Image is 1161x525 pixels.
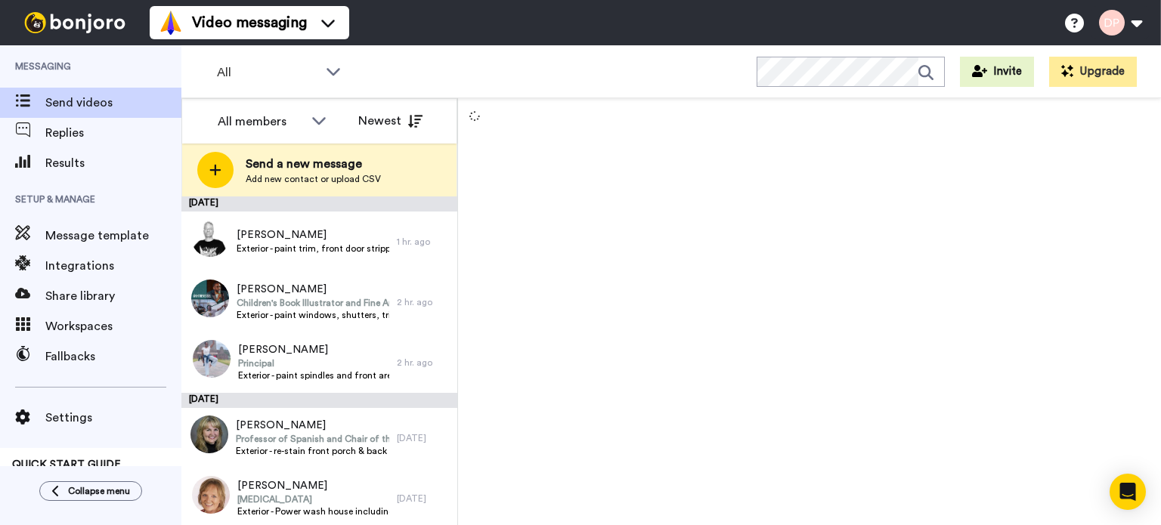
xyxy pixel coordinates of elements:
[18,12,132,33] img: bj-logo-header-white.svg
[192,476,230,514] img: 370747a9-d043-400e-9e04-7838ab2b8f6e.jpg
[45,409,181,427] span: Settings
[238,357,389,369] span: Principal
[45,317,181,335] span: Workspaces
[159,11,183,35] img: vm-color.svg
[238,369,389,381] span: Exterior - paint spindles and front area
[397,296,450,308] div: 2 hr. ago
[397,432,450,444] div: [DATE]
[236,445,389,457] span: Exterior - re-stain front porch & back deck
[181,196,457,212] div: [DATE]
[237,227,389,242] span: [PERSON_NAME]
[39,481,142,501] button: Collapse menu
[192,12,307,33] span: Video messaging
[45,154,181,172] span: Results
[237,282,389,297] span: [PERSON_NAME]
[397,493,450,505] div: [DATE]
[193,340,231,378] img: 98bb060d-4b55-4bd1-aa18-f7526a177d76.jpg
[238,342,389,357] span: [PERSON_NAME]
[191,279,229,317] img: 3419bcb8-1a70-4ccc-9ad5-19f06fc4cf34.jpg
[45,227,181,245] span: Message template
[181,393,457,408] div: [DATE]
[237,309,389,321] span: Exterior - paint windows, shutters, trim, door & doorframe
[68,485,130,497] span: Collapse menu
[236,433,389,445] span: Professor of Spanish and Chair of the Department of Modern and Classical Languages and Literatures
[217,63,318,82] span: All
[246,155,381,173] span: Send a new message
[45,347,181,366] span: Fallbacks
[45,124,181,142] span: Replies
[45,287,181,305] span: Share library
[1110,474,1146,510] div: Open Intercom Messenger
[347,106,434,136] button: Newest
[237,478,389,493] span: [PERSON_NAME]
[237,505,389,517] span: Exterior - Power wash house including gutters
[237,493,389,505] span: [MEDICAL_DATA]
[237,297,389,309] span: Children's Book Illustrator and Fine Artist
[246,173,381,185] span: Add new contact or upload CSV
[237,242,389,255] span: Exterior - paint trim, front door stripped/repainted & porch stained
[190,415,228,453] img: 0422cabf-48aa-44aa-a6b4-f8ebbc2a083f.jpg
[397,357,450,369] div: 2 hr. ago
[12,459,121,470] span: QUICK START GUIDE
[960,57,1034,87] button: Invite
[397,236,450,248] div: 1 hr. ago
[236,418,389,433] span: [PERSON_NAME]
[45,257,181,275] span: Integrations
[45,94,181,112] span: Send videos
[191,219,229,257] img: e44317bc-d7c5-4ba3-8ada-11849a021db0.jpg
[1049,57,1137,87] button: Upgrade
[218,113,304,131] div: All members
